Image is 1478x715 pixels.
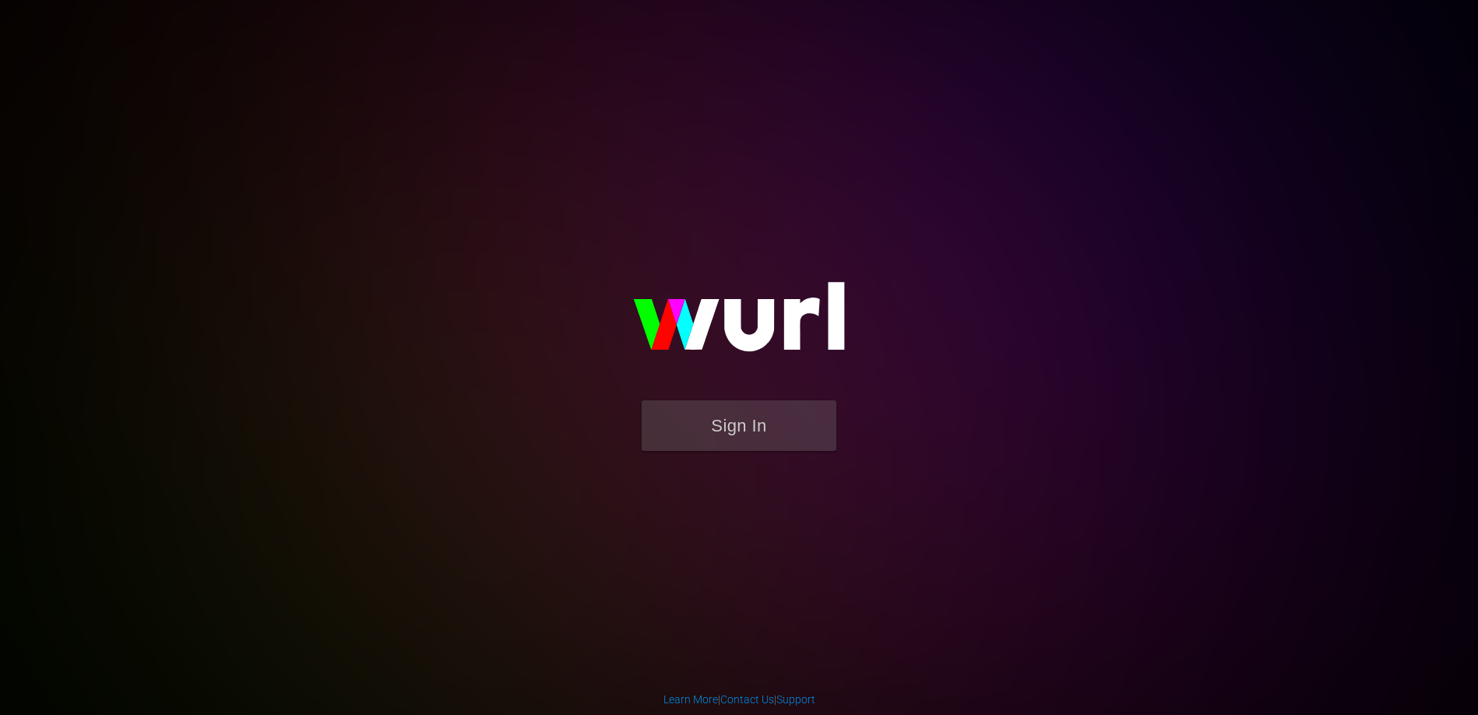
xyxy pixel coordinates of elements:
button: Sign In [642,400,836,451]
a: Learn More [663,693,718,706]
a: Support [776,693,815,706]
img: wurl-logo-on-black-223613ac3d8ba8fe6dc639794a292ebdb59501304c7dfd60c99c58986ef67473.svg [583,248,895,400]
div: | | [663,692,815,707]
a: Contact Us [720,693,774,706]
